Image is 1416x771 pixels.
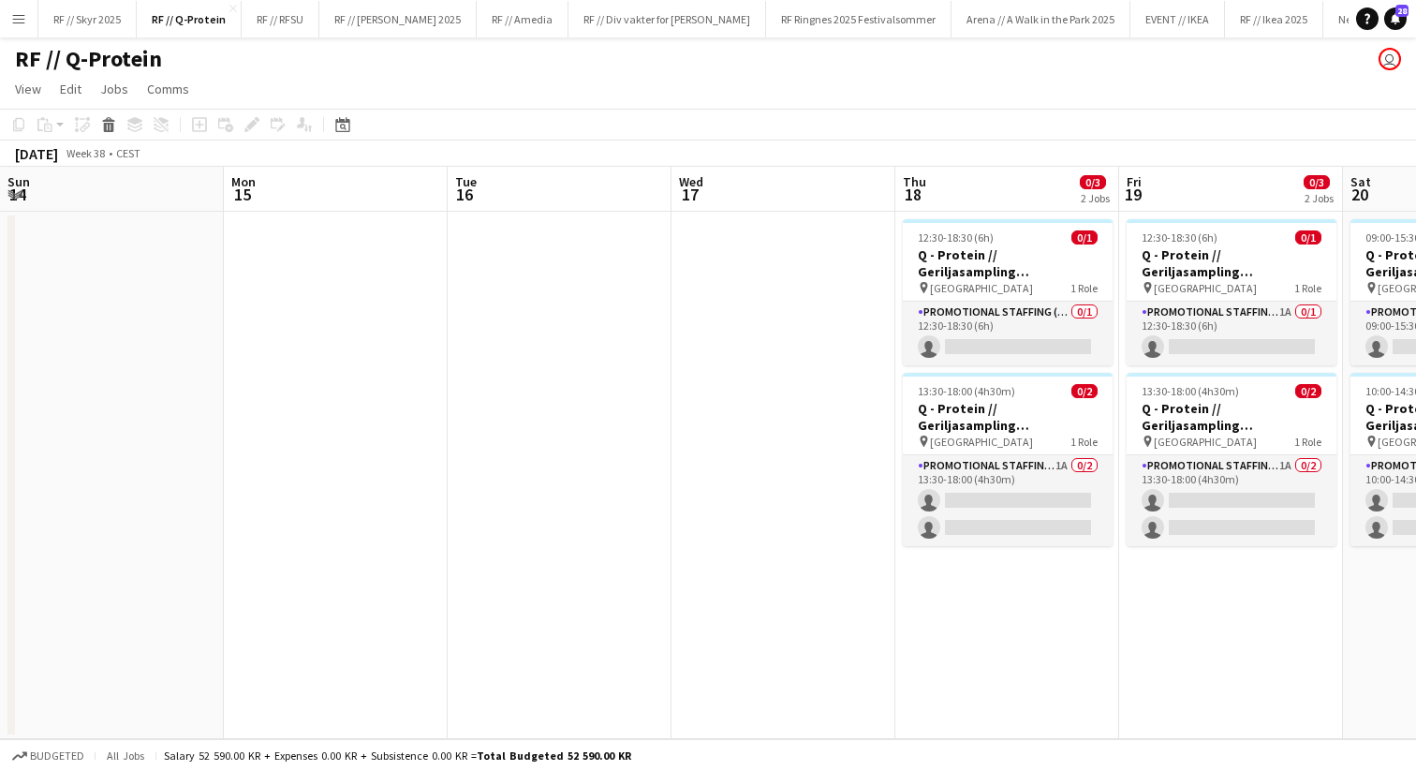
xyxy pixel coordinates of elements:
span: [GEOGRAPHIC_DATA] [1154,435,1257,449]
span: [GEOGRAPHIC_DATA] [930,281,1033,295]
a: Comms [140,77,197,101]
button: RF // Ikea 2025 [1225,1,1323,37]
div: Salary 52 590.00 KR + Expenses 0.00 KR + Subsistence 0.00 KR = [164,749,631,763]
button: EVENT // IKEA [1130,1,1225,37]
a: Edit [52,77,89,101]
app-job-card: 13:30-18:00 (4h30m)0/2Q - Protein // Geriljasampling [GEOGRAPHIC_DATA] [GEOGRAPHIC_DATA]1 RolePro... [1127,373,1336,546]
span: 14 [5,184,30,205]
span: [GEOGRAPHIC_DATA] [1154,281,1257,295]
span: Fri [1127,173,1142,190]
div: 2 Jobs [1305,191,1334,205]
button: Budgeted [9,746,87,766]
span: 0/2 [1071,384,1098,398]
span: All jobs [103,749,148,763]
span: 20 [1348,184,1371,205]
h3: Q - Protein // Geriljasampling [GEOGRAPHIC_DATA] [903,400,1113,434]
span: Comms [147,81,189,97]
app-job-card: 13:30-18:00 (4h30m)0/2Q - Protein // Geriljasampling [GEOGRAPHIC_DATA] [GEOGRAPHIC_DATA]1 RolePro... [903,373,1113,546]
span: 1 Role [1070,435,1098,449]
span: 0/1 [1071,230,1098,245]
button: Arena // A Walk in the Park 2025 [951,1,1130,37]
app-user-avatar: Fredrikke Moland Flesner [1379,48,1401,70]
span: 15 [229,184,256,205]
span: [GEOGRAPHIC_DATA] [930,435,1033,449]
app-card-role: Promotional Staffing (Brand Ambassadors)1A0/213:30-18:00 (4h30m) [903,455,1113,546]
button: RF // Skyr 2025 [38,1,137,37]
span: Sun [7,173,30,190]
span: Tue [455,173,477,190]
span: Week 38 [62,146,109,160]
span: 0/1 [1295,230,1321,245]
button: RF // RFSU [242,1,319,37]
div: [DATE] [15,144,58,163]
span: Sat [1350,173,1371,190]
h3: Q - Protein // Geriljasampling [GEOGRAPHIC_DATA] [903,246,1113,280]
button: RF // [PERSON_NAME] 2025 [319,1,477,37]
app-job-card: 12:30-18:30 (6h)0/1Q - Protein // Geriljasampling [GEOGRAPHIC_DATA] [GEOGRAPHIC_DATA]1 RolePromot... [903,219,1113,365]
span: 1 Role [1070,281,1098,295]
h1: RF // Q-Protein [15,45,162,73]
span: 13:30-18:00 (4h30m) [1142,384,1239,398]
span: 1 Role [1294,281,1321,295]
span: 17 [676,184,703,205]
span: Total Budgeted 52 590.00 KR [477,749,631,763]
span: 1 Role [1294,435,1321,449]
button: RF // Amedia [477,1,568,37]
app-job-card: 12:30-18:30 (6h)0/1Q - Protein // Geriljasampling [GEOGRAPHIC_DATA] [GEOGRAPHIC_DATA]1 RolePromot... [1127,219,1336,365]
span: Mon [231,173,256,190]
span: 0/3 [1080,175,1106,189]
span: Budgeted [30,749,84,763]
button: RF // Div vakter for [PERSON_NAME] [568,1,766,37]
span: Edit [60,81,81,97]
span: 12:30-18:30 (6h) [918,230,994,245]
span: View [15,81,41,97]
app-card-role: Promotional Staffing (Brand Ambassadors)0/112:30-18:30 (6h) [903,302,1113,365]
a: View [7,77,49,101]
span: Wed [679,173,703,190]
h3: Q - Protein // Geriljasampling [GEOGRAPHIC_DATA] [1127,400,1336,434]
span: Thu [903,173,926,190]
a: Jobs [93,77,136,101]
span: 28 [1395,5,1409,17]
span: 0/2 [1295,384,1321,398]
a: 28 [1384,7,1407,30]
button: RF Ringnes 2025 Festivalsommer [766,1,951,37]
span: Jobs [100,81,128,97]
span: 18 [900,184,926,205]
span: 12:30-18:30 (6h) [1142,230,1217,245]
span: 13:30-18:00 (4h30m) [918,384,1015,398]
div: CEST [116,146,140,160]
span: 19 [1124,184,1142,205]
button: RF // Q-Protein [137,1,242,37]
span: 0/3 [1304,175,1330,189]
app-card-role: Promotional Staffing (Brand Ambassadors)1A0/112:30-18:30 (6h) [1127,302,1336,365]
app-card-role: Promotional Staffing (Brand Ambassadors)1A0/213:30-18:00 (4h30m) [1127,455,1336,546]
span: 16 [452,184,477,205]
h3: Q - Protein // Geriljasampling [GEOGRAPHIC_DATA] [1127,246,1336,280]
div: 2 Jobs [1081,191,1110,205]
